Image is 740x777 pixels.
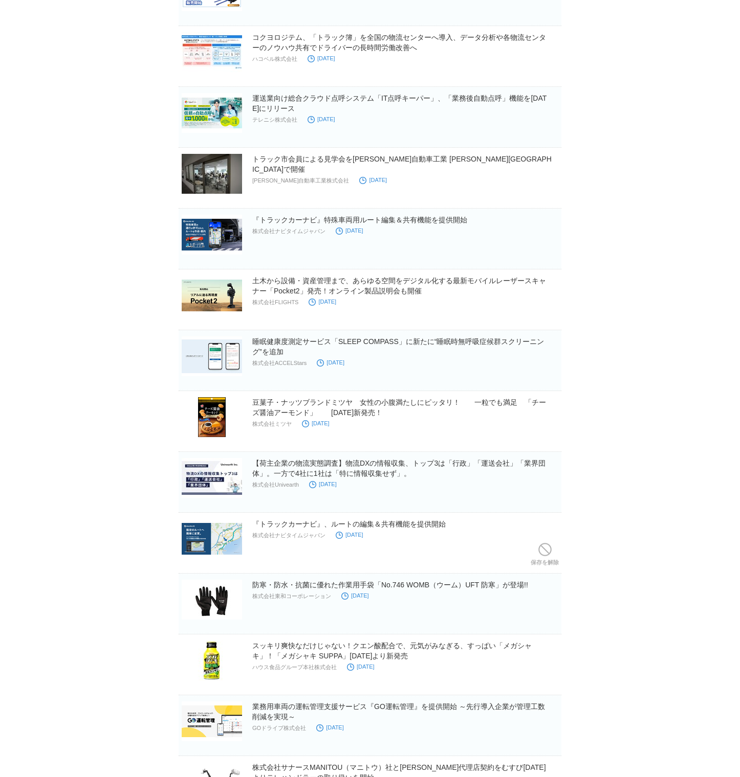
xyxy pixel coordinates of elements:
img: 【荷主企業の物流実態調査】物流DXの情報収集、トップ3は「行政」「運送会社」「業界団体」。一方で4社に1社は「特に情報収集せず」。 [182,458,242,498]
img: 防寒・防水・抗菌に優れた作業用手袋「No.746 WOMB（ウーム）UFT 防寒」が登場!! [182,580,242,620]
p: ハコベル株式会社 [252,55,297,63]
a: 『トラックカーナビ』、ルートの編集＆共有機能を提供開始 [252,520,446,528]
a: 保存を解除 [531,540,559,573]
time: [DATE] [336,532,363,538]
time: [DATE] [317,359,344,365]
img: 土木から設備・資産管理まで、あらゆる空間をデジタル化する最新モバイルレーザースキャナー「Pocket2」発売！オンライン製品説明会も開催 [182,276,242,315]
a: スッキリ爽快なだけじゃない！クエン酸配合で、元気がみなぎる、すっぱい「メガシャキ」！「メガシャキ SUPPA」[DATE]より新発売 [252,642,532,660]
a: 【荷主企業の物流実態調査】物流DXの情報収集、トップ3は「行政」「運送会社」「業界団体」。一方で4社に1社は「特に情報収集せず」。 [252,459,546,477]
time: [DATE] [341,592,369,599]
time: [DATE] [316,724,344,730]
a: 豆菓子・ナッツブランドミツヤ 女性の小腹満たしにピッタリ！ 一粒でも満足 「チーズ醤油アーモンド」 [DATE]新発売！ [252,398,546,417]
p: 株式会社東和コーポレーション [252,592,331,600]
img: 業務用車両の運転管理支援サービス『GO運転管理』を提供開始 ～先行導入企業が管理工数削減を実現～ [182,701,242,741]
p: テレニシ株式会社 [252,116,297,124]
a: 業務用車両の運転管理支援サービス『GO運転管理』を提供開始 ～先行導入企業が管理工数削減を実現～ [252,702,545,721]
p: 株式会社Univearth [252,481,299,489]
p: 株式会社ミツヤ [252,420,292,428]
p: 株式会社ACCELStars [252,359,307,367]
img: スッキリ爽快なだけじゃない！クエン酸配合で、元気がみなぎる、すっぱい「メガシャキ」！「メガシャキ SUPPA」2025年9月1日（月）より新発売 [182,641,242,680]
img: 豆菓子・ナッツブランドミツヤ 女性の小腹満たしにピッタリ！ 一粒でも満足 「チーズ醤油アーモンド」 9月8日新発売！ [182,397,242,437]
time: [DATE] [308,55,335,61]
time: [DATE] [359,177,387,183]
img: 睡眠健康度測定サービス「SLEEP COMPASS」に新たに“睡眠時無呼吸症候群スクリーニング”を追加 [182,336,242,376]
time: [DATE] [309,481,337,487]
a: 睡眠健康度測定サービス「SLEEP COMPASS」に新たに“睡眠時無呼吸症候群スクリーニング”を追加 [252,337,544,356]
p: [PERSON_NAME]自動車工業株式会社 [252,177,349,185]
img: 運送業向け総合クラウド点呼システム「IT点呼キーパー」、「業務後自動点呼」機能を2025年9月8日にリリース [182,93,242,133]
a: 運送業向け総合クラウド点呼システム「IT点呼キーパー」、「業務後自動点呼」機能を[DATE]にリリース [252,94,547,112]
p: 株式会社ナビタイムジャパン [252,227,325,235]
a: 防寒・防水・抗菌に優れた作業用手袋「No.746 WOMB（ウーム）UFT 防寒」が登場!! [252,581,528,589]
img: 『トラックカーナビ』、ルートの編集＆共有機能を提供開始 [182,519,242,559]
time: [DATE] [308,116,335,122]
p: ハウス食品グループ本社株式会社 [252,664,337,671]
time: [DATE] [347,664,375,670]
time: [DATE] [336,227,363,234]
img: コクヨロジテム、「トラック簿」を全国の物流センターへ導入、データ分析や各物流センターのノウハウ共有でドライバーの長時間労働改善へ [182,32,242,72]
img: 『トラックカーナビ』特殊車両用ルート編集＆共有機能を提供開始 [182,215,242,255]
p: 株式会社ナビタイムジャパン [252,532,325,539]
img: トラック市会員による見学会を栗山自動車工業 千葉支店で開催 [182,154,242,194]
time: [DATE] [309,299,336,305]
a: 土木から設備・資産管理まで、あらゆる空間をデジタル化する最新モバイルレーザースキャナー「Pocket2」発売！オンライン製品説明会も開催 [252,277,546,295]
p: 株式会社FLIGHTS [252,299,298,306]
time: [DATE] [302,420,330,426]
a: コクヨロジテム、「トラック簿」を全国の物流センターへ導入、データ分析や各物流センターのノウハウ共有でドライバーの長時間労働改善へ [252,33,546,52]
a: 『トラックカーナビ』特殊車両用ルート編集＆共有機能を提供開始 [252,216,467,224]
a: トラック市会員による見学会を[PERSON_NAME]自動車工業 [PERSON_NAME][GEOGRAPHIC_DATA]で開催 [252,155,552,173]
p: GOドライブ株式会社 [252,724,306,732]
